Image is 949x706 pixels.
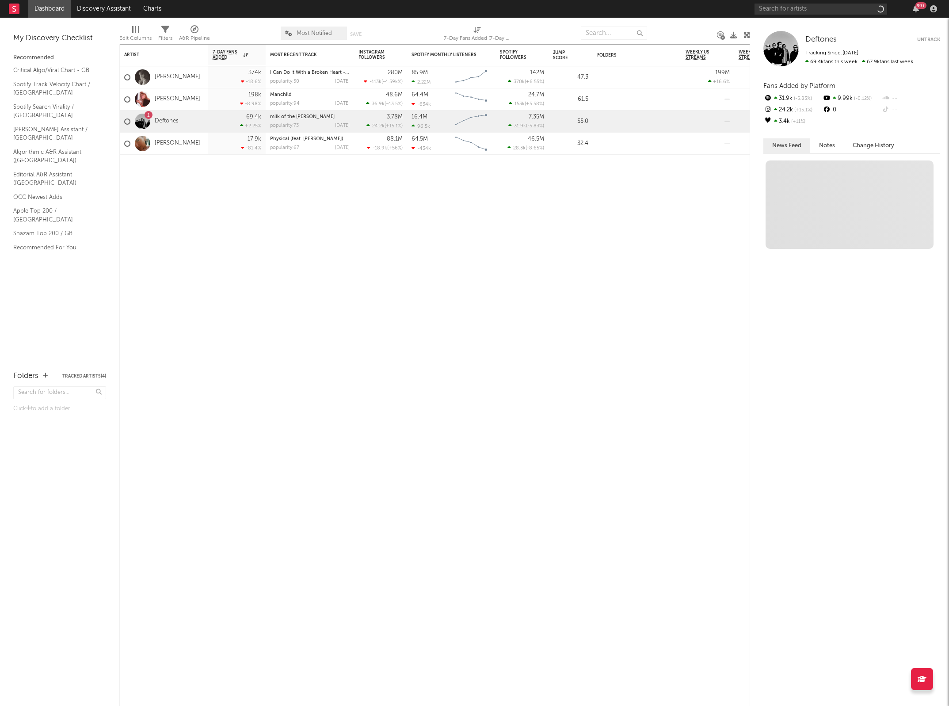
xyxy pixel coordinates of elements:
[270,79,299,84] div: popularity: 50
[372,102,385,107] span: 36.9k
[530,70,544,76] div: 142M
[412,123,430,129] div: 96.5k
[581,27,647,40] input: Search...
[386,102,401,107] span: -43.5 %
[270,92,292,97] a: Manchild
[13,192,97,202] a: OCC Newest Adds
[805,59,913,65] span: 67.9k fans last week
[412,92,428,98] div: 64.4M
[715,70,730,76] div: 199M
[527,124,543,129] span: -5.83 %
[240,101,261,107] div: -8.98 %
[805,36,837,43] span: Deftones
[270,101,300,106] div: popularity: 94
[822,93,881,104] div: 9.99k
[822,104,881,116] div: 0
[248,70,261,76] div: 374k
[335,79,350,84] div: [DATE]
[13,80,97,98] a: Spotify Track Velocity Chart / [GEOGRAPHIC_DATA]
[335,123,350,128] div: [DATE]
[412,79,431,85] div: 2.22M
[13,125,97,143] a: [PERSON_NAME] Assistant / [GEOGRAPHIC_DATA]
[13,102,97,120] a: Spotify Search Virality / [GEOGRAPHIC_DATA]
[270,137,343,141] a: Physical (feat. [PERSON_NAME])
[366,101,403,107] div: ( )
[13,65,97,75] a: Critical Algo/Viral Chart - GB
[917,35,940,44] button: Untrack
[508,79,544,84] div: ( )
[451,88,491,111] svg: Chart title
[155,73,200,81] a: [PERSON_NAME]
[915,2,926,9] div: 99 +
[763,138,810,153] button: News Feed
[553,50,575,61] div: Jump Score
[790,119,805,124] span: +11 %
[270,92,350,97] div: Manchild
[372,124,385,129] span: 24.2k
[739,50,772,60] span: Weekly UK Streams
[158,22,172,48] div: Filters
[155,140,200,147] a: [PERSON_NAME]
[248,92,261,98] div: 198k
[124,52,191,57] div: Artist
[388,70,403,76] div: 280M
[13,53,106,63] div: Recommended
[248,136,261,142] div: 17.9k
[270,114,350,119] div: milk of the madonna
[528,92,544,98] div: 24.7M
[553,94,588,105] div: 61.5
[553,138,588,149] div: 32.4
[387,114,403,120] div: 3.78M
[240,123,261,129] div: +2.25 %
[13,404,106,414] div: Click to add a folder.
[13,243,97,252] a: Recommended For You
[451,66,491,88] svg: Chart title
[270,123,299,128] div: popularity: 73
[270,114,335,119] a: milk of the [PERSON_NAME]
[270,52,336,57] div: Most Recent Track
[686,50,717,60] span: Weekly US Streams
[241,79,261,84] div: -18.6 %
[514,80,525,84] span: 370k
[444,33,510,44] div: 7-Day Fans Added (7-Day Fans Added)
[179,22,210,48] div: A&R Pipeline
[763,93,822,104] div: 31.9k
[364,79,403,84] div: ( )
[412,114,427,120] div: 16.4M
[527,146,543,151] span: -8.65 %
[155,95,200,103] a: [PERSON_NAME]
[412,145,431,151] div: -434k
[793,96,812,101] span: -5.83 %
[119,22,152,48] div: Edit Columns
[597,53,663,58] div: Folders
[708,79,730,84] div: +16.6 %
[515,102,525,107] span: 153k
[412,70,428,76] div: 85.9M
[553,116,588,127] div: 55.0
[270,145,299,150] div: popularity: 67
[13,33,106,44] div: My Discovery Checklist
[387,136,403,142] div: 88.1M
[13,371,38,382] div: Folders
[500,50,531,60] div: Spotify Followers
[844,138,903,153] button: Change History
[350,32,362,37] button: Save
[373,146,387,151] span: -18.9k
[270,137,350,141] div: Physical (feat. Troye Sivan)
[335,145,350,150] div: [DATE]
[853,96,872,101] span: -0.12 %
[763,83,835,89] span: Fans Added by Platform
[367,145,403,151] div: ( )
[553,72,588,83] div: 47.3
[805,35,837,44] a: Deftones
[270,70,400,75] a: I Can Do It With a Broken Heart - [PERSON_NAME] Remix
[158,33,172,44] div: Filters
[412,52,478,57] div: Spotify Monthly Listeners
[763,116,822,127] div: 3.4k
[412,101,431,107] div: -634k
[793,108,812,113] span: +15.1 %
[13,206,97,224] a: Apple Top 200 / [GEOGRAPHIC_DATA]
[155,118,179,125] a: Deftones
[755,4,887,15] input: Search for artists
[119,33,152,44] div: Edit Columns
